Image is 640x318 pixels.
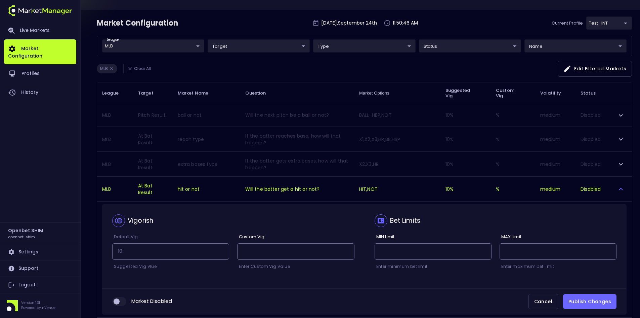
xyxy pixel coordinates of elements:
td: X1,X2,X3,HR,BB,HBP [354,127,440,151]
td: HIT,NOT [354,177,440,201]
th: MLB [97,127,133,151]
div: Bet Limits [390,216,421,225]
td: 10 % [440,104,490,127]
div: league [102,39,204,52]
span: Status [581,89,604,97]
a: Profiles [4,64,76,83]
th: MLB [97,104,133,127]
div: Market Configuration [97,18,179,29]
div: league [586,16,632,30]
span: Disabled [581,186,601,192]
div: league [524,39,627,52]
td: hit or not [172,177,240,201]
div: Version 1.31Powered by nVenue [4,300,76,311]
span: Suggested Vig [445,88,485,99]
span: Volatility [540,90,570,96]
p: Suggested Vig Vlue [112,263,229,270]
td: % [490,177,535,201]
span: Disabled [581,112,601,118]
td: reach type [172,127,240,151]
div: league [313,39,415,52]
span: Disabled [581,161,601,168]
span: Market Name [178,90,217,96]
p: Powered by nVenue [21,305,55,310]
h3: openbet-shim [8,234,35,239]
p: Enter maximum bet limit [500,263,616,270]
td: If the batter reaches base, how will that happen? [240,127,353,151]
span: Custom Vig [496,88,529,99]
a: Logout [4,277,76,293]
p: [DATE] , September 24 th [321,20,377,27]
td: 10 % [440,152,490,176]
td: X2,X3,HR [354,152,440,176]
th: Market Options [354,82,440,104]
th: MLB [97,152,133,176]
p: Enter Custom Vig Value [237,263,354,270]
button: Edit filtered markets [558,61,632,77]
button: expand row [615,183,627,195]
td: Will the next pitch be a ball or not? [240,104,353,127]
p: 11:50:46 AM [393,20,418,27]
span: Target [138,90,162,96]
label: MAX Limit [500,234,521,240]
td: % [490,152,535,176]
span: Status [581,89,596,97]
label: Default Vig [112,234,138,240]
span: League [102,90,127,96]
img: logo [8,5,72,16]
div: Vigorish [128,216,153,225]
td: 10 % [440,127,490,151]
td: % [490,104,535,127]
span: Market Disabled [131,297,172,305]
td: medium [535,104,575,127]
td: 10 % [440,177,490,201]
a: Live Markets [4,22,76,39]
td: Pitch Result [133,104,172,127]
th: MLB [97,177,133,201]
td: ball or not [172,104,240,127]
a: Support [4,260,76,277]
div: league [419,39,521,52]
li: Clear All [123,64,154,73]
td: At Bat Result [133,152,172,176]
label: league [107,37,119,42]
button: Cancel [528,294,558,310]
td: % [490,127,535,151]
li: MLB [97,64,117,73]
td: medium [535,177,575,201]
button: expand row [615,158,627,170]
p: Version 1.31 [21,300,55,305]
button: expand row [615,110,627,121]
p: Current Profile [552,20,583,27]
td: At Bat Result [133,127,172,151]
a: History [4,83,76,102]
div: league [208,39,310,52]
button: expand row [615,134,627,145]
td: If the batter gets extra bases, how will that happen? [240,152,353,176]
button: Publish Changes [563,294,616,309]
label: MIN Limit [375,234,395,240]
td: medium [535,127,575,151]
td: medium [535,152,575,176]
a: Market Configuration [4,39,76,64]
span: Question [245,90,274,96]
span: Disabled [581,136,601,143]
td: Will the batter get a hit or not? [240,177,353,201]
td: At Bat Result [133,177,172,201]
td: extra bases type [172,152,240,176]
a: Settings [4,244,76,260]
label: Custom Vig [237,234,264,240]
p: Enter minimum bet limit [375,263,492,270]
td: BALL-HBP,NOT [354,104,440,127]
h2: Openbet SHIM [8,227,43,234]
